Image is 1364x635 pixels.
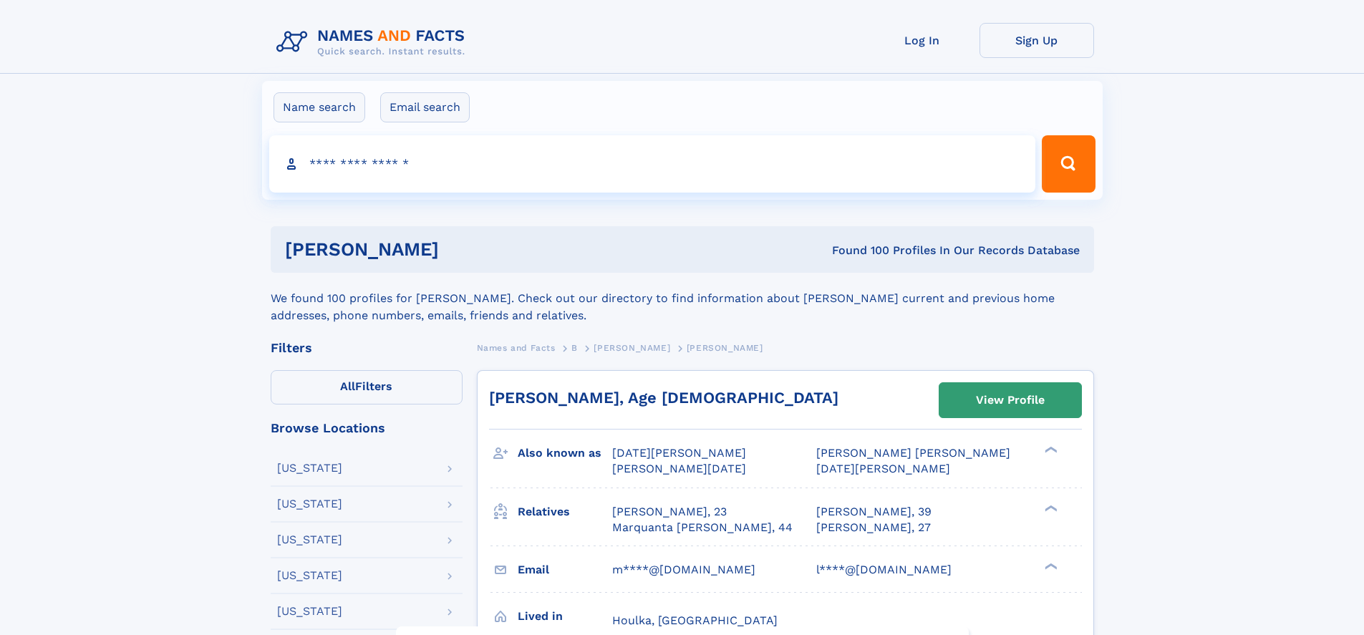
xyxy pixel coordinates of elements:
[271,370,463,404] label: Filters
[285,241,636,258] h1: [PERSON_NAME]
[277,534,342,546] div: [US_STATE]
[1041,503,1058,513] div: ❯
[816,504,932,520] a: [PERSON_NAME], 39
[612,462,746,475] span: [PERSON_NAME][DATE]
[274,92,365,122] label: Name search
[571,343,578,353] span: B
[939,383,1081,417] a: View Profile
[976,384,1045,417] div: View Profile
[477,339,556,357] a: Names and Facts
[612,504,727,520] a: [PERSON_NAME], 23
[594,343,670,353] span: [PERSON_NAME]
[816,446,1010,460] span: [PERSON_NAME] [PERSON_NAME]
[518,500,612,524] h3: Relatives
[269,135,1036,193] input: search input
[518,441,612,465] h3: Also known as
[687,343,763,353] span: [PERSON_NAME]
[612,446,746,460] span: [DATE][PERSON_NAME]
[594,339,670,357] a: [PERSON_NAME]
[1041,445,1058,455] div: ❯
[277,498,342,510] div: [US_STATE]
[816,520,931,535] a: [PERSON_NAME], 27
[612,614,778,627] span: Houlka, [GEOGRAPHIC_DATA]
[1042,135,1095,193] button: Search Button
[1041,561,1058,571] div: ❯
[518,604,612,629] h3: Lived in
[271,422,463,435] div: Browse Locations
[277,606,342,617] div: [US_STATE]
[277,462,342,474] div: [US_STATE]
[271,23,477,62] img: Logo Names and Facts
[865,23,980,58] a: Log In
[277,570,342,581] div: [US_STATE]
[571,339,578,357] a: B
[816,462,950,475] span: [DATE][PERSON_NAME]
[489,389,838,407] a: [PERSON_NAME], Age [DEMOGRAPHIC_DATA]
[518,558,612,582] h3: Email
[271,341,463,354] div: Filters
[635,243,1080,258] div: Found 100 Profiles In Our Records Database
[980,23,1094,58] a: Sign Up
[340,379,355,393] span: All
[271,273,1094,324] div: We found 100 profiles for [PERSON_NAME]. Check out our directory to find information about [PERSO...
[380,92,470,122] label: Email search
[612,520,793,535] a: Marquanta [PERSON_NAME], 44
